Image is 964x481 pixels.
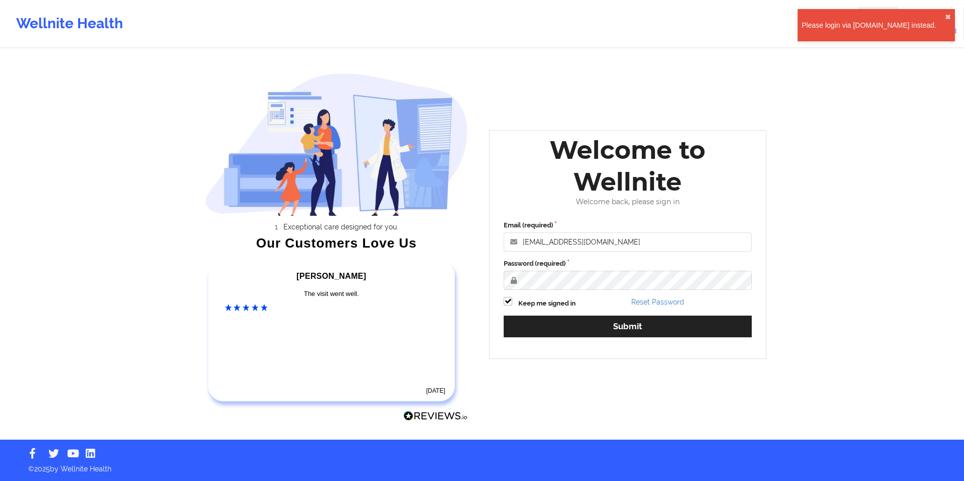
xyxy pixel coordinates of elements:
[497,198,759,206] div: Welcome back, please sign in
[504,259,752,269] label: Password (required)
[21,457,943,474] p: © 2025 by Wellnite Health
[504,316,752,337] button: Submit
[403,411,468,424] a: Reviews.io Logo
[504,232,752,252] input: Email address
[945,13,951,21] button: close
[802,20,945,30] div: Please login via [DOMAIN_NAME] instead.
[214,223,468,231] li: Exceptional care designed for you.
[631,298,684,306] a: Reset Password
[497,134,759,198] div: Welcome to Wellnite
[296,272,366,280] span: [PERSON_NAME]
[205,238,468,248] div: Our Customers Love Us
[403,411,468,422] img: Reviews.io Logo
[225,289,439,299] div: The visit went well.
[504,220,752,230] label: Email (required)
[426,387,445,394] time: [DATE]
[518,298,576,309] label: Keep me signed in
[205,73,468,215] img: wellnite-auth-hero_200.c722682e.png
